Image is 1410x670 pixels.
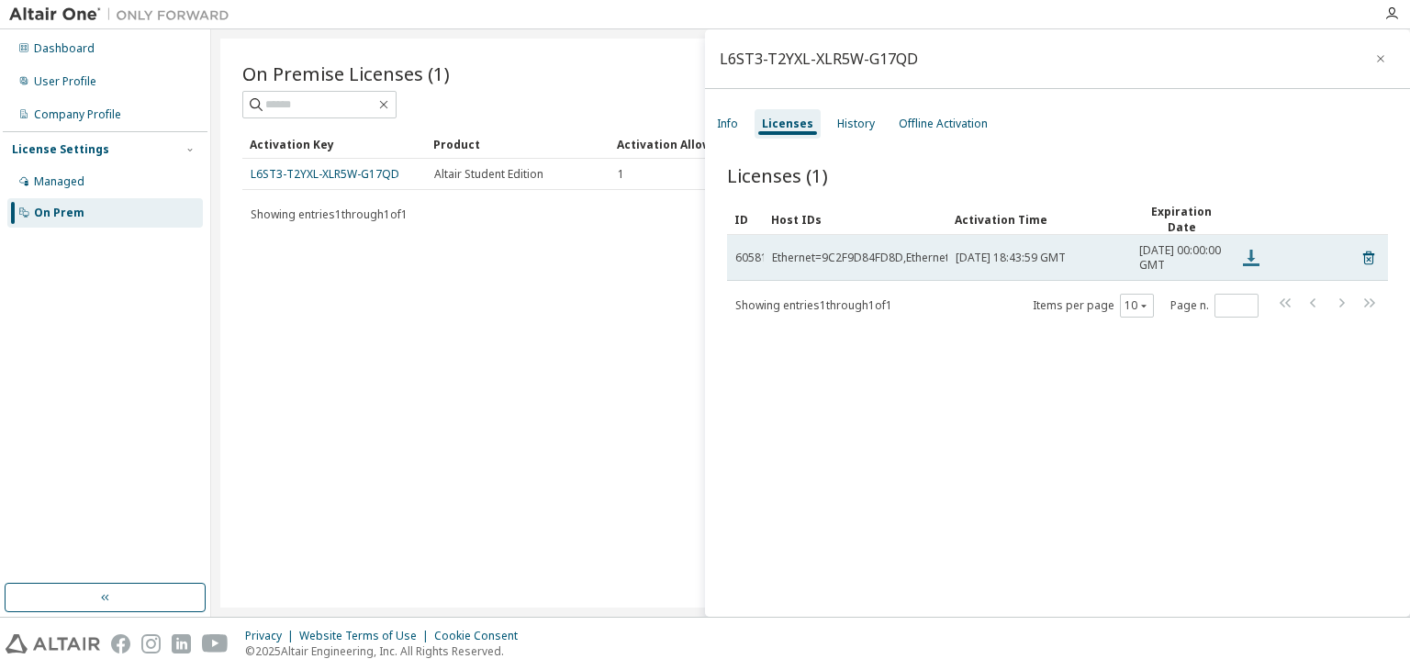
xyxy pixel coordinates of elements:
span: Items per page [1033,294,1154,318]
button: 10 [1125,298,1149,313]
div: Managed [34,174,84,189]
div: Privacy [245,629,299,643]
span: [DATE] 18:43:59 GMT [956,251,1066,265]
div: On Prem [34,206,84,220]
div: Activation Time [955,205,1124,234]
img: instagram.svg [141,634,161,653]
img: Altair One [9,6,239,24]
span: Altair Student Edition [434,167,543,182]
span: Page n. [1170,294,1259,318]
span: Licenses (1) [727,162,828,188]
span: 60581 [735,251,767,265]
a: L6ST3-T2YXL-XLR5W-G17QD [251,166,399,182]
p: © 2025 Altair Engineering, Inc. All Rights Reserved. [245,643,529,659]
div: Ethernet=9C2F9D84FD8D,Ethernet=9C2F9D84FD8E [772,251,1035,265]
div: Activation Allowed [617,129,786,159]
div: License Settings [12,142,109,157]
img: facebook.svg [111,634,130,653]
div: Activation Key [250,129,419,159]
div: Cookie Consent [434,629,529,643]
div: Product [433,129,602,159]
div: History [837,117,875,131]
span: On Premise Licenses (1) [242,61,450,86]
div: Licenses [762,117,813,131]
div: Info [717,117,738,131]
div: ID [734,205,756,234]
span: [DATE] 00:00:00 GMT [1139,243,1224,273]
div: Website Terms of Use [299,629,434,643]
span: 1 [618,167,624,182]
div: Expiration Date [1138,204,1225,235]
img: youtube.svg [202,634,229,653]
div: Offline Activation [899,117,988,131]
span: Showing entries 1 through 1 of 1 [735,297,892,313]
div: Company Profile [34,107,121,122]
img: linkedin.svg [172,634,191,653]
div: L6ST3-T2YXL-XLR5W-G17QD [720,51,918,66]
div: Dashboard [34,41,95,56]
div: User Profile [34,74,96,89]
span: Showing entries 1 through 1 of 1 [251,207,408,222]
div: Host IDs [771,205,940,234]
img: altair_logo.svg [6,634,100,653]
